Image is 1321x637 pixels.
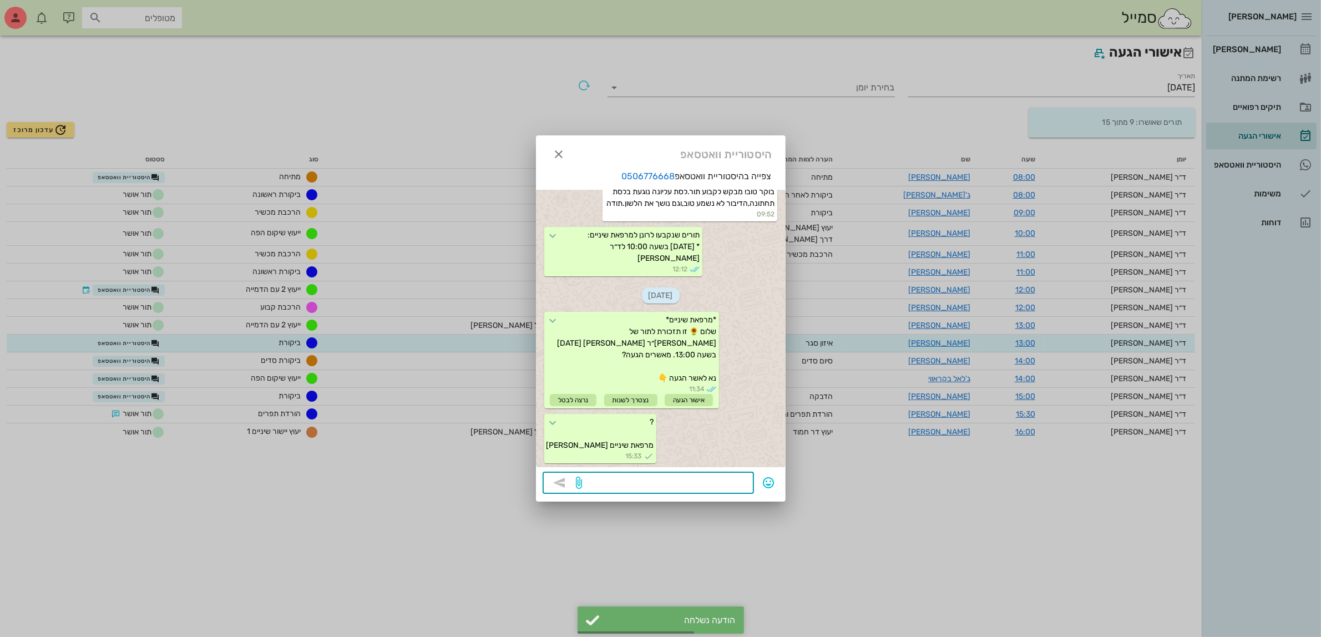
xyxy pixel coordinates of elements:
a: 0506776668 [622,171,675,181]
div: הודעה נשלחה [605,615,736,625]
div: היסטוריית וואטסאפ [536,135,786,170]
small: 09:52 [605,209,775,219]
span: 11:34 [690,384,705,394]
div: נרצה לבטל [550,394,596,406]
div: נצטרך לשנות [604,394,657,406]
p: צפייה בהיסטוריית וואטסאפ [536,170,786,183]
span: [DATE] [642,287,680,304]
span: 12:12 [673,264,688,274]
div: אישור הגעה [665,394,713,406]
span: 15:33 [626,451,642,461]
span: תורים שנקבעו לרונן למרפאת שיניים: * [DATE] בשעה 10:00 לד״ר [PERSON_NAME] [588,230,700,263]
